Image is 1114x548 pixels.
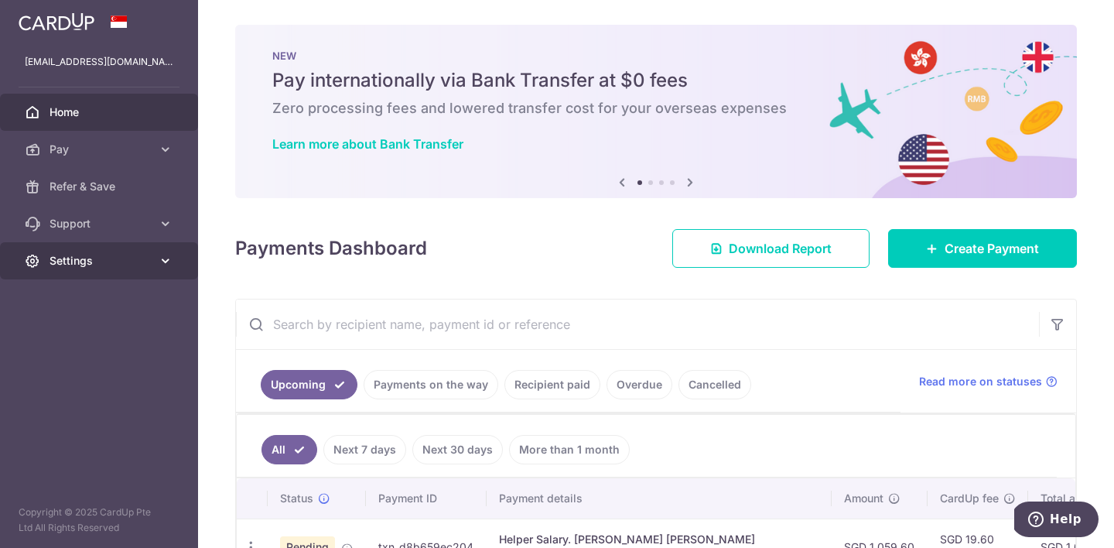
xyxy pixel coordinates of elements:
a: Create Payment [888,229,1077,268]
span: CardUp fee [940,491,999,506]
p: NEW [272,50,1040,62]
th: Payment ID [366,478,487,519]
span: Status [280,491,313,506]
span: Create Payment [945,239,1039,258]
a: Cancelled [678,370,751,399]
h6: Zero processing fees and lowered transfer cost for your overseas expenses [272,99,1040,118]
a: Payments on the way [364,370,498,399]
span: Total amt. [1041,491,1092,506]
a: Download Report [672,229,870,268]
div: Helper Salary. [PERSON_NAME] [PERSON_NAME] [499,532,819,547]
h5: Pay internationally via Bank Transfer at $0 fees [272,68,1040,93]
a: Next 7 days [323,435,406,464]
input: Search by recipient name, payment id or reference [236,300,1039,349]
a: Read more on statuses [919,374,1058,389]
span: Download Report [729,239,832,258]
span: Refer & Save [50,179,152,194]
span: Pay [50,142,152,157]
iframe: Opens a widget where you can find more information [1014,502,1099,540]
span: Amount [844,491,883,506]
a: Overdue [607,370,672,399]
a: Upcoming [261,370,357,399]
span: Home [50,104,152,120]
span: Settings [50,253,152,269]
a: Recipient paid [504,370,600,399]
img: Bank transfer banner [235,25,1077,198]
span: Read more on statuses [919,374,1042,389]
a: All [261,435,317,464]
th: Payment details [487,478,832,519]
a: Learn more about Bank Transfer [272,136,463,152]
h4: Payments Dashboard [235,235,427,262]
span: Support [50,216,152,231]
a: More than 1 month [509,435,630,464]
a: Next 30 days [412,435,503,464]
p: [EMAIL_ADDRESS][DOMAIN_NAME] [25,54,173,70]
img: CardUp [19,12,94,31]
